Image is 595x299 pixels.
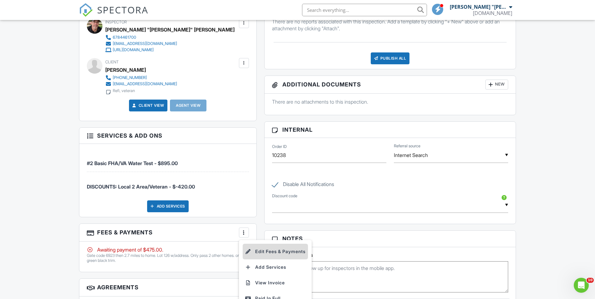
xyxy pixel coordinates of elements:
[371,52,410,64] div: Publish All
[79,8,148,22] a: SPECTORA
[87,172,249,195] li: Manual fee: DISCOUNTS: Local 2 Area/Veteran
[105,34,230,41] a: 6784461700
[79,3,93,17] img: The Best Home Inspection Software - Spectora
[147,200,189,212] div: Add Services
[105,65,146,75] div: [PERSON_NAME]
[587,278,594,283] span: 10
[272,18,508,32] p: There are no reports associated with this inspection. Add a template by clicking "+ New" above or...
[79,128,256,144] h3: Services & Add ons
[265,122,516,138] h3: Internal
[450,4,508,10] div: [PERSON_NAME] "[PERSON_NAME]" [PERSON_NAME]
[113,81,177,86] div: [EMAIL_ADDRESS][DOMAIN_NAME]
[79,279,256,297] h3: Agreements
[79,224,256,242] h3: Fees & Payments
[87,246,249,253] div: Awaiting payment of $475.00.
[272,181,334,189] label: Disable All Notifications
[87,184,195,190] span: DISCOUNTS: Local 2 Area/Veteran - $-420.00
[272,193,297,199] label: Discount code
[105,20,127,24] span: Inspector
[113,88,135,93] div: Refi, veteran
[473,10,512,16] div: GeorgiaHomePros.com
[105,41,230,47] a: [EMAIL_ADDRESS][DOMAIN_NAME]
[105,47,230,53] a: [URL][DOMAIN_NAME]
[485,80,508,90] div: New
[105,25,235,34] div: [PERSON_NAME] "[PERSON_NAME]" [PERSON_NAME]
[265,231,516,247] h3: Notes
[272,144,287,149] label: Order ID
[113,35,136,40] div: 6784461700
[87,160,178,166] span: #2 Basic FHA/VA Water Test - $895.00
[105,81,177,87] a: [EMAIL_ADDRESS][DOMAIN_NAME]
[272,252,508,258] h5: Inspector Notes
[97,3,148,16] span: SPECTORA
[394,143,420,149] label: Referral source
[113,47,154,52] div: [URL][DOMAIN_NAME]
[265,76,516,94] h3: Additional Documents
[105,60,119,64] span: Client
[131,102,164,109] a: Client View
[113,75,147,80] div: [PHONE_NUMBER]
[113,41,177,46] div: [EMAIL_ADDRESS][DOMAIN_NAME]
[87,149,249,172] li: Service: #2 Basic FHA/VA Water Test
[272,98,508,105] p: There are no attachments to this inspection.
[87,253,249,263] p: Gate code 6923 then 2.7 miles to home. Lot 126 w/address. Only pass 2 other homes. on left green ...
[574,278,589,293] iframe: Intercom live chat
[105,75,177,81] a: [PHONE_NUMBER]
[302,4,427,16] input: Search everything...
